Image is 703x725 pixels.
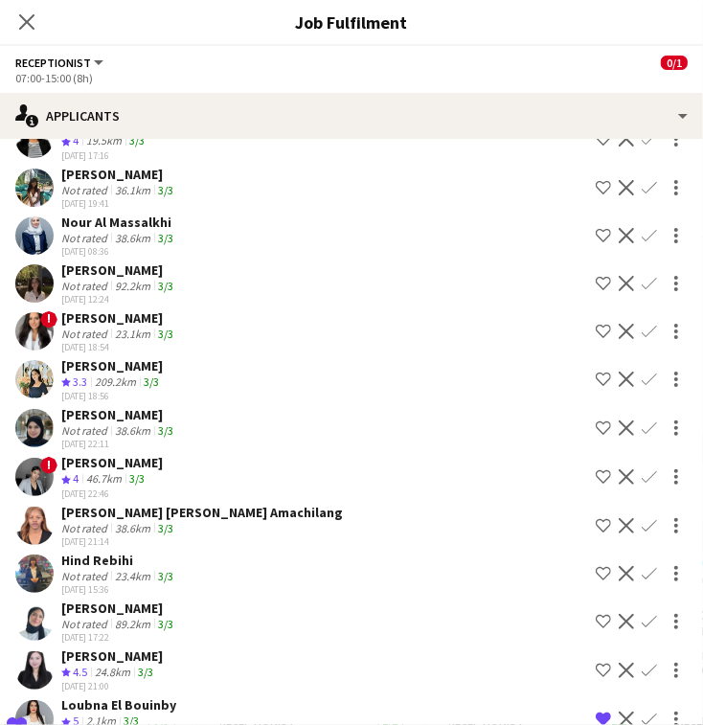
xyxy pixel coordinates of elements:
div: Not rated [61,231,111,245]
div: [DATE] 17:22 [61,631,177,644]
div: Not rated [61,617,111,631]
div: 19.5km [82,133,125,149]
app-skills-label: 3/3 [158,327,173,341]
div: 46.7km [82,471,125,487]
div: Not rated [61,279,111,293]
div: 23.4km [111,569,154,583]
div: Not rated [61,327,111,341]
div: Not rated [61,569,111,583]
div: Nour Al Massalkhi [61,214,177,231]
div: [PERSON_NAME] [61,454,163,471]
span: 4 [73,471,79,486]
app-skills-label: 3/3 [158,423,173,438]
div: 38.6km [111,521,154,535]
app-skills-label: 3/3 [129,133,145,147]
div: 38.6km [111,231,154,245]
app-skills-label: 3/3 [158,569,173,583]
div: [DATE] 15:36 [61,583,177,596]
div: [PERSON_NAME] [PERSON_NAME] Amachilang [61,504,343,521]
div: [DATE] 19:41 [61,197,177,210]
div: [DATE] 21:14 [61,535,343,548]
div: [DATE] 08:36 [61,245,177,258]
div: [DATE] 12:24 [61,293,177,306]
div: [DATE] 18:54 [61,341,177,353]
div: Not rated [61,423,111,438]
div: [PERSON_NAME] [61,261,177,279]
div: 36.1km [111,183,154,197]
div: Loubna El Bouinby [61,696,176,714]
div: Not rated [61,521,111,535]
div: 23.1km [111,327,154,341]
app-skills-label: 3/3 [144,374,159,389]
div: 38.6km [111,423,154,438]
button: Receptionist [15,56,106,70]
app-skills-label: 3/3 [158,617,173,631]
div: [PERSON_NAME] [61,600,177,617]
div: 209.2km [91,374,140,391]
div: [PERSON_NAME] [61,166,177,183]
span: 4.5 [73,665,87,679]
app-skills-label: 3/3 [158,183,173,197]
div: 24.8km [91,665,134,681]
app-skills-label: 3/3 [138,665,153,679]
div: 92.2km [111,279,154,293]
div: Not rated [61,183,111,197]
span: 0/1 [661,56,688,70]
div: [PERSON_NAME] [61,406,177,423]
div: [DATE] 18:56 [61,390,163,402]
app-skills-label: 3/3 [158,279,173,293]
span: 3.3 [73,374,87,389]
span: ! [40,311,57,329]
div: [DATE] 22:46 [61,487,163,500]
span: Receptionist [15,56,91,70]
div: [DATE] 22:11 [61,438,177,450]
div: 89.2km [111,617,154,631]
app-skills-label: 3/3 [158,521,173,535]
div: [DATE] 17:16 [61,149,163,162]
app-skills-label: 3/3 [129,471,145,486]
span: ! [40,457,57,474]
app-skills-label: 3/3 [158,231,173,245]
span: 4 [73,133,79,147]
div: [PERSON_NAME] [61,647,163,665]
div: 07:00-15:00 (8h) [15,71,688,85]
div: [PERSON_NAME] [61,357,163,374]
div: [DATE] 21:00 [61,680,163,692]
div: Hind Rebihi [61,552,177,569]
div: [PERSON_NAME] [61,309,177,327]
